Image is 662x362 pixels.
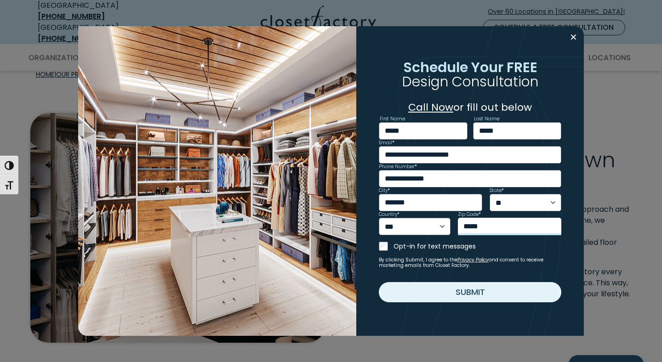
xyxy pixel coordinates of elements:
[380,117,405,121] label: First Name
[408,100,453,114] a: Call Now
[457,256,489,263] a: Privacy Policy
[379,188,390,193] label: City
[379,141,394,145] label: Email
[394,242,562,251] label: Opt-in for text messages
[403,57,537,77] span: Schedule Your FREE
[567,30,580,45] button: Close modal
[379,164,417,169] label: Phone Number
[474,117,499,121] label: Last Name
[402,72,538,91] span: Design Consultation
[490,188,504,193] label: State
[379,100,562,115] p: or fill out below
[78,26,356,336] img: Walk in closet with island
[379,257,562,268] small: By clicking Submit, I agree to the and consent to receive marketing emails from Closet Factory.
[379,212,399,217] label: Country
[458,212,481,217] label: Zip Code
[379,282,562,302] button: Submit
